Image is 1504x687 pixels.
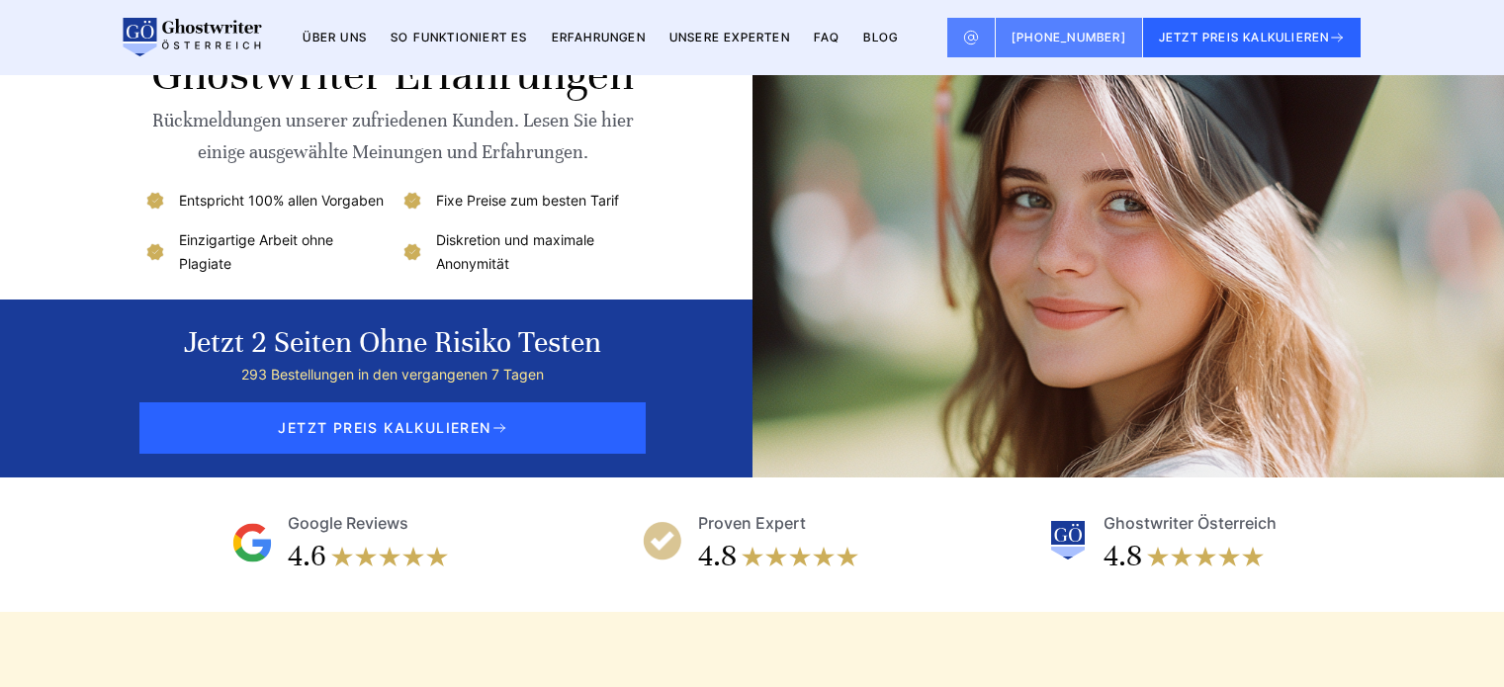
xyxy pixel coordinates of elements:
[741,537,859,576] img: stars
[1146,537,1265,576] img: stars
[1104,509,1277,537] div: Ghostwriter Österreich
[288,509,408,537] div: Google Reviews
[143,228,386,276] li: Einzigartige Arbeit ohne Plagiate
[400,189,424,213] img: Fixe Preise zum besten Tarif
[814,30,840,44] a: FAQ
[303,30,367,44] a: Über uns
[1104,537,1142,576] div: 4.8
[143,47,643,103] h1: Ghostwriter Erfahrungen
[391,30,528,44] a: So funktioniert es
[143,240,167,264] img: Einzigartige Arbeit ohne Plagiate
[184,363,601,386] div: 293 Bestellungen in den vergangenen 7 Tagen
[400,240,424,264] img: Diskretion und maximale Anonymität
[400,189,643,213] li: Fixe Preise zum besten Tarif
[1143,18,1362,57] button: JETZT PREIS KALKULIEREN
[139,402,646,454] span: JETZT PREIS KALKULIEREN
[996,18,1143,57] a: [PHONE_NUMBER]
[643,521,682,560] img: Proven Expert
[400,228,643,276] li: Diskretion und maximale Anonymität
[143,189,167,213] img: Entspricht 100% allen Vorgaben
[863,30,898,44] a: BLOG
[698,537,737,576] div: 4.8
[143,105,643,168] div: Rückmeldungen unserer zufriedenen Kunden. Lesen Sie hier einige ausgewählte Meinungen und Erfahru...
[184,323,601,363] div: Jetzt 2 Seiten ohne Risiko testen
[552,30,646,44] a: Erfahrungen
[143,189,386,213] li: Entspricht 100% allen Vorgaben
[963,30,979,45] img: Email
[120,18,262,57] img: logo wirschreiben
[698,509,806,537] div: Proven Expert
[1012,30,1126,44] span: [PHONE_NUMBER]
[1048,521,1088,560] img: Ghostwriter
[288,537,326,576] div: 4.6
[669,30,790,44] a: Unsere Experten
[232,523,272,562] img: Google Reviews
[330,537,449,576] img: stars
